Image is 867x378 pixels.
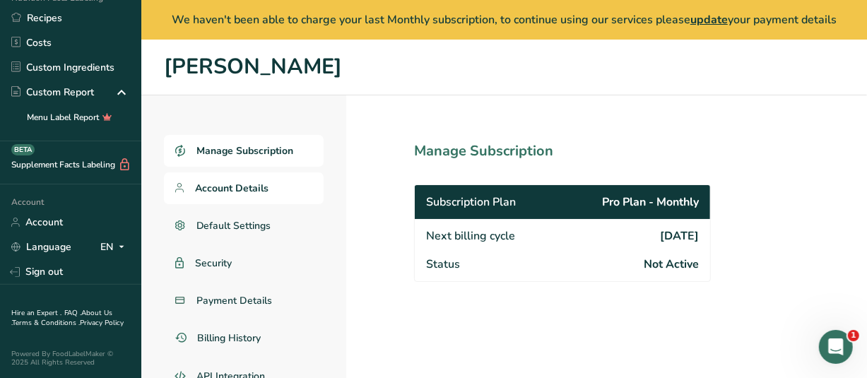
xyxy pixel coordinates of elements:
a: Payment Details [164,285,324,317]
h1: [PERSON_NAME] [164,51,844,83]
span: Security [195,256,232,271]
a: Terms & Conditions . [12,318,80,328]
span: Subscription Plan [426,194,516,211]
span: update [690,12,728,28]
iframe: Intercom live chat [819,330,853,364]
div: BETA [11,144,35,155]
a: Language [11,235,71,259]
span: Billing History [198,331,261,345]
span: Next billing cycle [426,228,515,244]
span: Payment Details [196,293,272,308]
a: Privacy Policy [80,318,124,328]
h1: Manage Subscription [414,141,773,162]
a: About Us . [11,308,112,328]
div: Custom Report [11,85,94,100]
a: Hire an Expert . [11,308,61,318]
span: 1 [848,330,859,341]
div: EN [100,239,130,256]
span: Pro Plan - Monthly [602,194,699,211]
a: Account Details [164,172,324,204]
span: Account Details [195,181,269,196]
div: Powered By FoodLabelMaker © 2025 All Rights Reserved [11,350,130,367]
a: Security [164,247,324,279]
span: Manage Subscription [196,143,293,158]
span: Status [426,256,460,273]
span: Default Settings [196,218,271,233]
span: We haven't been able to charge your last Monthly subscription, to continue using our services ple... [172,12,837,28]
a: Default Settings [164,210,324,242]
span: Not Active [644,256,699,273]
a: Billing History [164,322,324,354]
span: [DATE] [660,228,699,244]
a: Manage Subscription [164,135,324,167]
a: FAQ . [64,308,81,318]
